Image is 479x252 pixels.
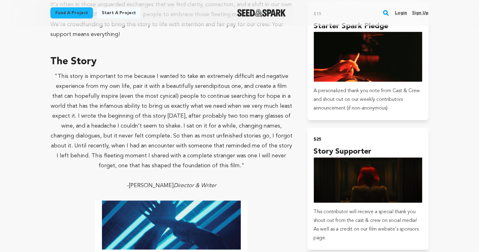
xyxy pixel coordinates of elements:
img: incentive [314,32,422,82]
button: $15 Starter Spark Pledge incentive A personalized thank you note from Cast & Crew and shout out o... [308,2,429,120]
button: $25 Story Supporter incentive This contributor will receive a special thank you shout out from th... [308,128,429,250]
img: Seed&Spark Logo Dark Mode [237,9,286,17]
a: Seed&Spark Homepage [237,9,286,17]
a: Sign up [412,8,429,18]
h2: $25 [314,135,422,144]
a: Fund a project [50,7,93,19]
img: incentive [314,158,422,203]
a: Login [395,8,407,18]
h3: The Story [50,54,293,69]
span: "This story is important to me because I wanted to take an extremely difficult and negative exper... [51,74,292,169]
p: This contributor will receive a special thank you shout out from the cast & crew on social media!... [314,208,422,243]
a: Start a project [97,7,141,19]
em: Director & Writer [174,183,216,189]
h4: Story Supporter [314,146,422,158]
p: -[PERSON_NAME] [50,181,293,191]
p: A personalized thank you note from Cast & Crew and shout out on our weekly contributors announcem... [314,87,422,113]
h4: Starter Spark Pledge [314,21,422,32]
